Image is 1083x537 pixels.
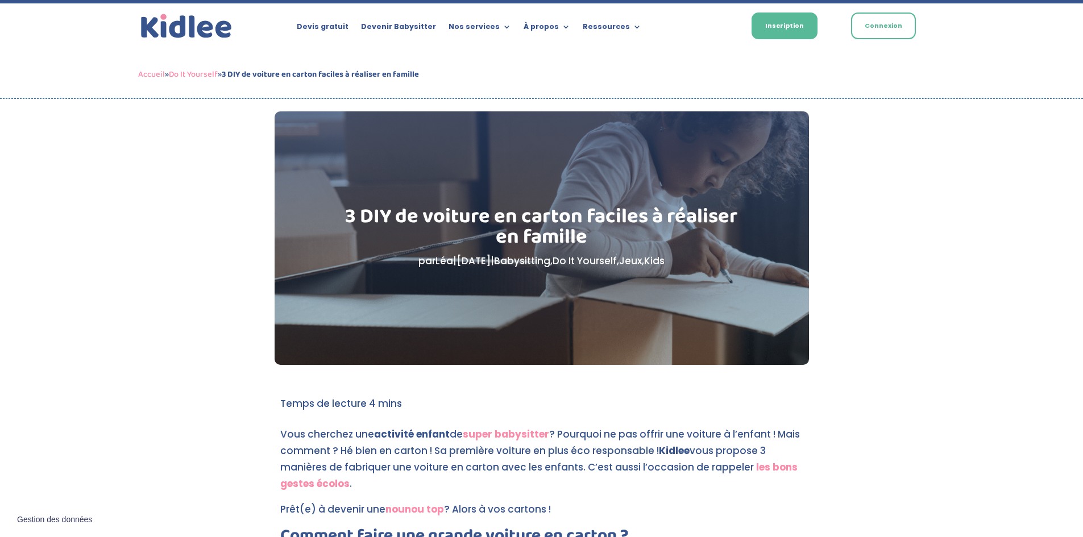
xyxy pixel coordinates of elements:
h1: 3 DIY de voiture en carton faciles à réaliser en famille [331,206,752,253]
a: Inscription [752,13,818,39]
a: Kids [644,254,665,268]
a: Do It Yourself [169,68,218,81]
a: Kidlee Logo [138,11,235,41]
a: Nos services [449,23,511,35]
a: Connexion [851,13,916,39]
a: les bons gestes écolos [280,460,798,490]
a: super babysitter [463,427,549,441]
span: » » [138,68,419,81]
a: Accueil [138,68,165,81]
p: Vous cherchez une de ? Pourquoi ne pas offrir une voiture à l’enfant ! Mais comment ? Hé bien en ... [280,426,803,502]
a: Devenir Babysitter [361,23,436,35]
a: Babysitting [494,254,550,268]
a: Do It Yourself [553,254,617,268]
a: À propos [524,23,570,35]
a: Léa [435,254,453,268]
strong: activité enfant [374,427,450,441]
p: Prêt(e) à devenir une ? Alors à vos cartons ! [280,501,803,527]
a: Jeux [619,254,642,268]
a: nounou top [385,502,444,516]
img: logo_kidlee_bleu [138,11,235,41]
img: Français [709,23,720,30]
span: Gestion des données [17,515,92,525]
button: Gestion des données [10,508,99,532]
a: Ressources [583,23,641,35]
p: par | | , , , [331,253,752,269]
a: Devis gratuit [297,23,348,35]
strong: 3 DIY de voiture en carton faciles à réaliser en famille [222,68,419,81]
span: [DATE] [457,254,491,268]
strong: Kidlee [659,444,690,457]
